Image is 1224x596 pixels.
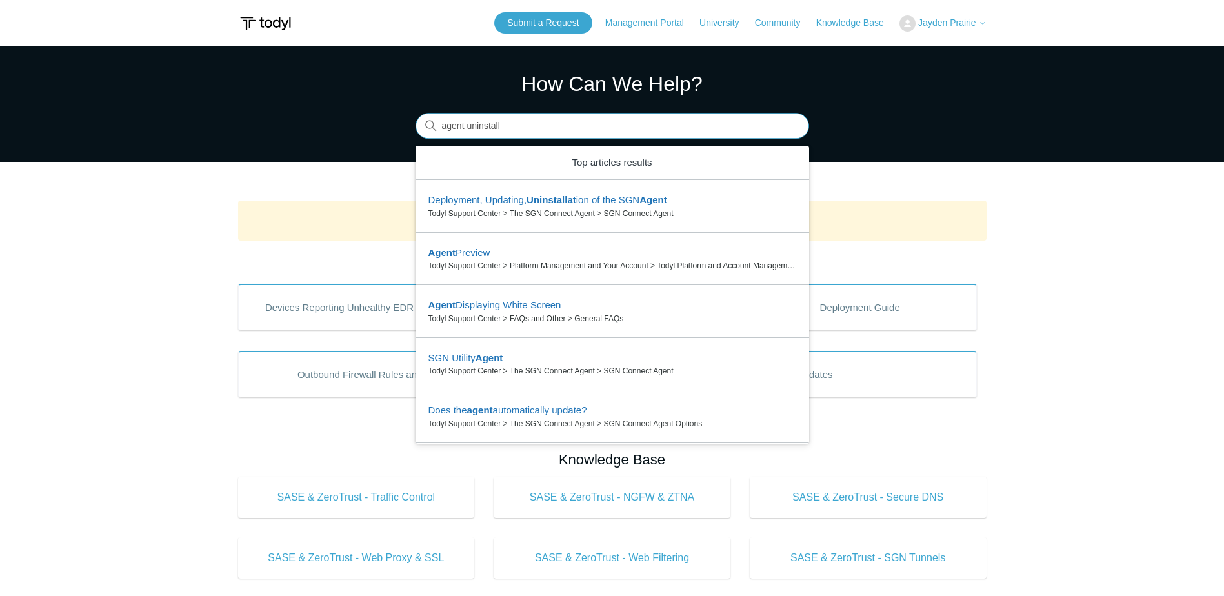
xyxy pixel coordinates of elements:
[755,16,814,30] a: Community
[816,16,897,30] a: Knowledge Base
[238,351,598,397] a: Outbound Firewall Rules and IPs used by SGN Connect
[238,537,475,579] a: SASE & ZeroTrust - Web Proxy & SSL
[639,194,667,205] em: Agent
[238,284,472,330] a: Devices Reporting Unhealthy EDR States
[428,260,796,272] zd-autocomplete-breadcrumbs-multibrand: Todyl Support Center > Platform Management and Your Account > Todyl Platform and Account Management
[899,15,987,32] button: Jayden Prairie
[750,537,987,579] a: SASE & ZeroTrust - SGN Tunnels
[699,16,752,30] a: University
[416,114,809,139] input: Search
[428,418,796,430] zd-autocomplete-breadcrumbs-multibrand: Todyl Support Center > The SGN Connect Agent > SGN Connect Agent Options
[428,208,796,219] zd-autocomplete-breadcrumbs-multibrand: Todyl Support Center > The SGN Connect Agent > SGN Connect Agent
[428,247,490,261] zd-autocomplete-title-multibrand: Suggested result 2 Agent Preview
[238,449,987,470] h2: Knowledge Base
[476,352,503,363] em: Agent
[257,550,456,566] span: SASE & ZeroTrust - Web Proxy & SSL
[428,404,587,418] zd-autocomplete-title-multibrand: Suggested result 5 Does the agent automatically update?
[416,68,809,99] h1: How Can We Help?
[257,490,456,505] span: SASE & ZeroTrust - Traffic Control
[238,477,475,518] a: SASE & ZeroTrust - Traffic Control
[494,537,730,579] a: SASE & ZeroTrust - Web Filtering
[494,12,592,34] a: Submit a Request
[238,251,987,272] h2: Popular Articles
[428,365,796,377] zd-autocomplete-breadcrumbs-multibrand: Todyl Support Center > The SGN Connect Agent > SGN Connect Agent
[769,550,967,566] span: SASE & ZeroTrust - SGN Tunnels
[428,313,796,324] zd-autocomplete-breadcrumbs-multibrand: Todyl Support Center > FAQs and Other > General FAQs
[238,12,293,35] img: Todyl Support Center Help Center home page
[428,194,667,208] zd-autocomplete-title-multibrand: Suggested result 1 Deployment, Updating, Uninstallation of the SGN Agent
[750,477,987,518] a: SASE & ZeroTrust - Secure DNS
[743,284,977,330] a: Deployment Guide
[513,490,711,505] span: SASE & ZeroTrust - NGFW & ZTNA
[513,550,711,566] span: SASE & ZeroTrust - Web Filtering
[428,352,503,366] zd-autocomplete-title-multibrand: Suggested result 4 SGN Utility Agent
[416,146,809,181] zd-autocomplete-header: Top articles results
[428,299,456,310] em: Agent
[428,299,561,313] zd-autocomplete-title-multibrand: Suggested result 3 Agent Displaying White Screen
[918,17,976,28] span: Jayden Prairie
[494,477,730,518] a: SASE & ZeroTrust - NGFW & ZTNA
[467,404,493,415] em: agent
[769,490,967,505] span: SASE & ZeroTrust - Secure DNS
[428,247,456,258] em: Agent
[527,194,576,205] em: Uninstallat
[605,16,697,30] a: Management Portal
